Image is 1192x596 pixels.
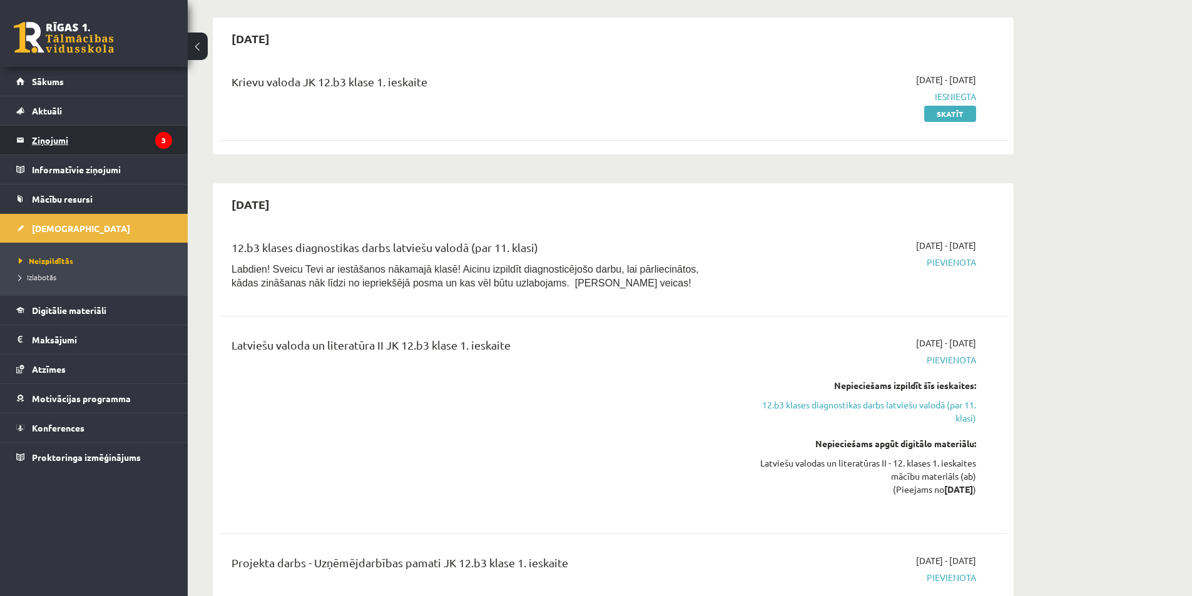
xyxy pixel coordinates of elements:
i: 3 [155,132,172,149]
div: 12.b3 klases diagnostikas darbs latviešu valodā (par 11. klasi) [232,239,721,262]
a: Informatīvie ziņojumi [16,155,172,184]
div: Nepieciešams apgūt digitālo materiālu: [740,437,976,450]
a: Neizpildītās [19,255,175,266]
div: Latviešu valodas un literatūras II - 12. klases 1. ieskaites mācību materiāls (ab) (Pieejams no ) [740,457,976,496]
span: Labdien! Sveicu Tevi ar iestāšanos nākamajā klasē! Aicinu izpildīt diagnosticējošo darbu, lai pār... [232,264,699,288]
span: Neizpildītās [19,256,73,266]
a: Motivācijas programma [16,384,172,413]
h2: [DATE] [219,24,282,53]
a: Atzīmes [16,355,172,383]
span: Digitālie materiāli [32,305,106,316]
span: [DATE] - [DATE] [916,336,976,350]
span: Atzīmes [32,363,66,375]
a: Aktuāli [16,96,172,125]
span: Pievienota [740,353,976,366]
div: Latviešu valoda un literatūra II JK 12.b3 klase 1. ieskaite [232,336,721,360]
div: Nepieciešams izpildīt šīs ieskaites: [740,379,976,392]
div: Krievu valoda JK 12.b3 klase 1. ieskaite [232,73,721,96]
span: [DATE] - [DATE] [916,73,976,86]
span: Pievienota [740,571,976,584]
span: Pievienota [740,256,976,269]
span: Motivācijas programma [32,393,131,404]
span: Iesniegta [740,90,976,103]
strong: [DATE] [944,483,973,495]
span: [DEMOGRAPHIC_DATA] [32,223,130,234]
span: Sākums [32,76,64,87]
a: Izlabotās [19,271,175,283]
legend: Maksājumi [32,325,172,354]
a: Sākums [16,67,172,96]
a: Proktoringa izmēģinājums [16,443,172,472]
span: Mācību resursi [32,193,93,205]
legend: Ziņojumi [32,126,172,154]
span: Proktoringa izmēģinājums [32,452,141,463]
a: Skatīt [924,106,976,122]
a: Digitālie materiāli [16,296,172,325]
span: Aktuāli [32,105,62,116]
a: Rīgas 1. Tālmācības vidusskola [14,22,114,53]
a: Mācību resursi [16,184,172,213]
a: 12.b3 klases diagnostikas darbs latviešu valodā (par 11. klasi) [740,398,976,425]
legend: Informatīvie ziņojumi [32,155,172,184]
a: Maksājumi [16,325,172,354]
a: Ziņojumi3 [16,126,172,154]
span: [DATE] - [DATE] [916,554,976,567]
a: [DEMOGRAPHIC_DATA] [16,214,172,243]
span: [DATE] - [DATE] [916,239,976,252]
h2: [DATE] [219,189,282,219]
span: Konferences [32,422,84,433]
span: Izlabotās [19,272,56,282]
a: Konferences [16,413,172,442]
div: Projekta darbs - Uzņēmējdarbības pamati JK 12.b3 klase 1. ieskaite [232,554,721,577]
